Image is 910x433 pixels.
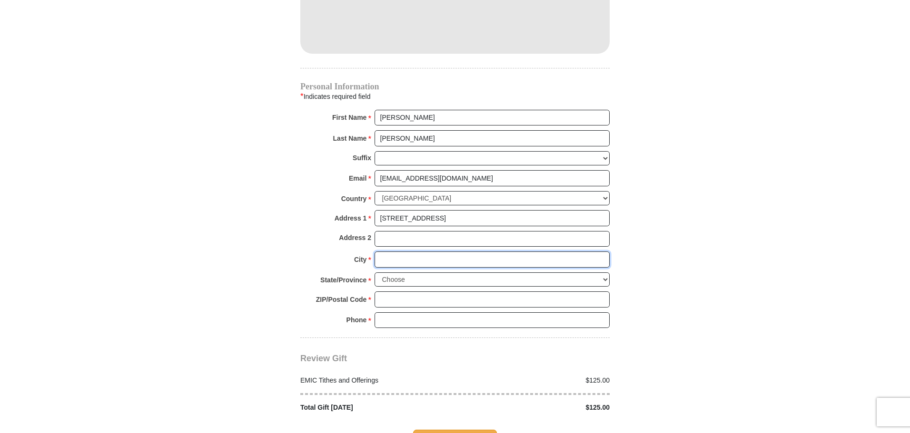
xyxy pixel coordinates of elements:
div: Indicates required field [300,90,610,103]
strong: Phone [346,313,367,327]
strong: Country [341,192,367,205]
div: $125.00 [455,375,615,385]
strong: State/Province [320,273,366,287]
strong: Address 2 [339,231,371,244]
div: EMIC Tithes and Offerings [296,375,455,385]
span: Review Gift [300,354,347,363]
strong: First Name [332,111,366,124]
strong: City [354,253,366,266]
h4: Personal Information [300,83,610,90]
strong: Email [349,172,366,185]
div: $125.00 [455,403,615,413]
strong: Address 1 [335,212,367,225]
strong: Suffix [353,151,371,164]
div: Total Gift [DATE] [296,403,455,413]
strong: Last Name [333,132,367,145]
strong: ZIP/Postal Code [316,293,367,306]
